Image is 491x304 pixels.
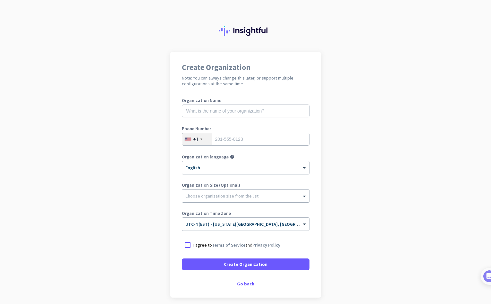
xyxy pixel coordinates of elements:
div: Go back [182,282,309,286]
label: Phone Number [182,126,309,131]
input: What is the name of your organization? [182,105,309,117]
i: help [230,155,234,159]
img: Insightful [219,26,273,36]
h1: Create Organization [182,63,309,71]
input: 201-555-0123 [182,133,309,146]
h2: Note: You can always change this later, or support multiple configurations at the same time [182,75,309,87]
a: Terms of Service [212,242,245,248]
div: +1 [193,136,199,142]
span: Create Organization [224,261,267,267]
label: Organization Time Zone [182,211,309,215]
a: Privacy Policy [252,242,280,248]
label: Organization Name [182,98,309,103]
p: I agree to and [193,242,280,248]
button: Create Organization [182,258,309,270]
label: Organization Size (Optional) [182,183,309,187]
label: Organization language [182,155,229,159]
